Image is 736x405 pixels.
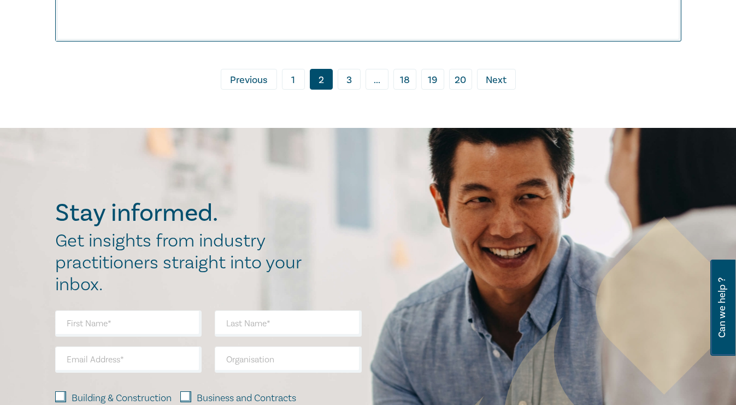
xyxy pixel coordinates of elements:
h2: Stay informed. [55,199,313,227]
a: 18 [393,69,416,90]
a: Previous [221,69,277,90]
input: Last Name* [215,310,362,337]
input: First Name* [55,310,202,337]
h2: Get insights from industry practitioners straight into your inbox. [55,230,313,296]
a: Next [477,69,516,90]
input: Email Address* [55,347,202,373]
span: Previous [230,73,267,87]
a: 2 [310,69,333,90]
span: Can we help ? [717,266,727,349]
input: Organisation [215,347,362,373]
span: ... [366,69,388,90]
a: 3 [338,69,361,90]
a: 19 [421,69,444,90]
span: Next [486,73,507,87]
a: 20 [449,69,472,90]
a: 1 [282,69,305,90]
